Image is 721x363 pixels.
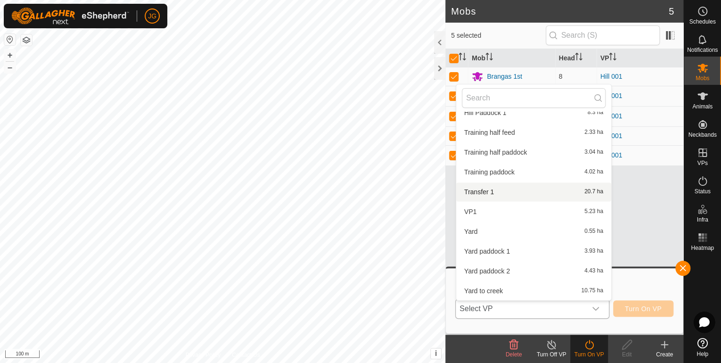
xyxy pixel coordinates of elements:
[456,202,611,221] li: VP1
[584,228,603,235] span: 0.55 ha
[600,73,623,80] a: Hill 001
[456,103,611,122] li: Hill Paddock 1
[459,54,466,62] p-sorticon: Activate to sort
[456,123,611,142] li: Training half feed
[4,34,16,45] button: Reset Map
[613,300,673,317] button: Turn On VP
[4,62,16,73] button: –
[186,351,221,359] a: Privacy Policy
[464,268,510,274] span: Yard paddock 2
[506,351,522,358] span: Delete
[586,299,605,318] div: dropdown trigger
[575,54,582,62] p-sorticon: Activate to sort
[464,288,503,294] span: Yard to creek
[485,54,493,62] p-sorticon: Activate to sort
[696,217,708,223] span: Infra
[584,189,603,195] span: 20.7 ha
[462,88,606,108] input: Search
[456,281,611,300] li: Yard to creek
[431,348,441,359] button: i
[456,242,611,261] li: Yard paddock 1
[584,169,603,175] span: 4.02 ha
[456,222,611,241] li: Yard
[456,143,611,162] li: Training half paddock
[451,31,546,41] span: 5 selected
[487,72,522,82] div: Brangas 1st
[625,305,662,313] span: Turn On VP
[692,104,713,109] span: Animals
[464,189,494,195] span: Transfer 1
[584,129,603,136] span: 2.33 ha
[588,109,603,116] span: 8.3 ha
[464,109,507,116] span: Hill Paddock 1
[584,268,603,274] span: 4.43 ha
[435,349,437,357] span: i
[559,73,563,80] span: 8
[697,160,707,166] span: VPs
[684,334,721,361] a: Help
[689,19,715,25] span: Schedules
[11,8,129,25] img: Gallagher Logo
[570,350,608,359] div: Turn On VP
[468,49,555,67] th: Mob
[464,228,478,235] span: Yard
[148,11,156,21] span: JG
[456,299,586,318] span: Select VP
[646,350,683,359] div: Create
[232,351,260,359] a: Contact Us
[669,4,674,18] span: 5
[21,34,32,46] button: Map Layers
[696,351,708,357] span: Help
[533,350,570,359] div: Turn Off VP
[456,163,611,181] li: Training paddock
[451,6,669,17] h2: Mobs
[691,245,714,251] span: Heatmap
[456,182,611,201] li: Transfer 1
[456,262,611,280] li: Yard paddock 2
[464,149,527,156] span: Training half paddock
[464,169,515,175] span: Training paddock
[696,75,709,81] span: Mobs
[4,49,16,61] button: +
[584,149,603,156] span: 3.04 ha
[464,248,510,255] span: Yard paddock 1
[687,47,718,53] span: Notifications
[464,208,476,215] span: VP1
[608,350,646,359] div: Edit
[555,49,597,67] th: Head
[464,129,515,136] span: Training half feed
[584,208,603,215] span: 5.23 ha
[546,25,660,45] input: Search (S)
[581,288,603,294] span: 10.75 ha
[688,132,716,138] span: Neckbands
[609,54,616,62] p-sorticon: Activate to sort
[694,189,710,194] span: Status
[584,248,603,255] span: 3.93 ha
[597,49,683,67] th: VP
